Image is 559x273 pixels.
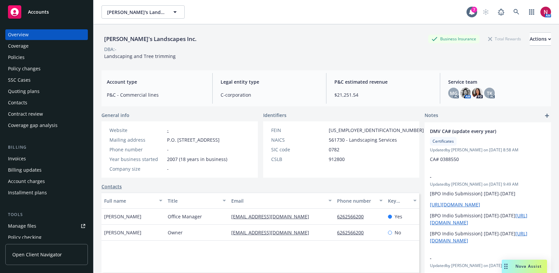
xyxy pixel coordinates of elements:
div: Full name [104,197,155,204]
div: Phone number [337,197,375,204]
span: Updated by [PERSON_NAME] on [DATE] 8:58 AM [430,147,546,153]
a: Contacts [5,97,88,108]
span: Identifiers [263,112,286,119]
img: photo [472,88,483,98]
a: Start snowing [479,5,492,19]
button: Key contact [385,193,419,209]
a: 6262566200 [337,213,369,220]
a: Search [510,5,523,19]
div: Billing [5,144,88,151]
div: Installment plans [8,187,47,198]
div: Key contact [388,197,409,204]
span: Office Manager [168,213,202,220]
a: Switch app [525,5,538,19]
span: Legal entity type [221,78,318,85]
button: Title [165,193,229,209]
a: Account charges [5,176,88,187]
span: Yes [395,213,402,220]
div: Business Insurance [428,35,479,43]
div: Drag to move [502,260,510,273]
a: Accounts [5,3,88,21]
div: Tools [5,211,88,218]
a: add [543,112,551,120]
a: [EMAIL_ADDRESS][DOMAIN_NAME] [231,213,314,220]
span: - [167,165,169,172]
span: Notes [425,112,438,120]
span: CA# 0388550 [430,156,459,162]
a: Coverage gap analysis [5,120,88,131]
span: Account type [107,78,204,85]
div: Website [109,127,164,134]
div: Contacts [8,97,27,108]
div: Email [231,197,324,204]
a: SSC Cases [5,75,88,85]
span: TK [487,90,492,97]
span: 912800 [329,156,345,163]
div: Account charges [8,176,45,187]
span: 561730 - Landscaping Services [329,136,397,143]
div: Coverage [8,41,29,51]
div: DMV CA# (update every year)CertificatesUpdatedby [PERSON_NAME] on [DATE] 8:58 AMCA# 0388550 [425,122,551,168]
button: Nova Assist [502,260,547,273]
div: -Updatedby [PERSON_NAME] on [DATE] 9:49 AM[BPO Indio Submission] [DATE]-[DATE][URL][DOMAIN_NAME][... [425,168,551,249]
span: Open Client Navigator [12,251,62,258]
div: Quoting plans [8,86,40,97]
div: CSLB [271,156,326,163]
span: 2007 (18 years in business) [167,156,227,163]
div: Policy checking [8,232,42,243]
div: Year business started [109,156,164,163]
span: MG [450,90,458,97]
a: Manage files [5,221,88,231]
span: [US_EMPLOYER_IDENTIFICATION_NUMBER] [329,127,424,134]
div: [PERSON_NAME]'s Landscapes Inc. [101,35,199,43]
a: [EMAIL_ADDRESS][DOMAIN_NAME] [231,229,314,236]
p: [BPO Indio Submission] [DATE]-[DATE] [430,212,546,226]
span: Accounts [28,9,49,15]
span: No [395,229,401,236]
p: [BPO Indio Submission] [DATE]-[DATE] [430,190,546,197]
span: Nova Assist [515,263,542,269]
span: P.O. [STREET_ADDRESS] [167,136,220,143]
a: Overview [5,29,88,40]
a: [URL][DOMAIN_NAME] [430,201,480,208]
div: Policy changes [8,63,41,74]
a: Invoices [5,153,88,164]
a: - [167,127,169,133]
div: Total Rewards [485,35,524,43]
div: Company size [109,165,164,172]
button: [PERSON_NAME]'s Landscapes Inc. [101,5,185,19]
div: NAICS [271,136,326,143]
a: Report a Bug [494,5,508,19]
div: FEIN [271,127,326,134]
a: Billing updates [5,165,88,175]
span: Certificates [433,138,454,144]
img: photo [540,7,551,17]
span: Service team [448,78,546,85]
span: General info [101,112,129,119]
span: P&C - Commercial lines [107,91,204,98]
span: P&C estimated revenue [334,78,432,85]
div: Contract review [8,109,43,119]
span: C-corporation [221,91,318,98]
a: Coverage [5,41,88,51]
span: Updated by [PERSON_NAME] on [DATE] 9:23 AM [430,263,546,269]
button: Email [229,193,334,209]
button: Actions [530,32,551,46]
span: DMV CA# (update every year) [430,128,528,135]
span: - [430,173,528,180]
a: Contract review [5,109,88,119]
a: Installment plans [5,187,88,198]
a: Policy checking [5,232,88,243]
button: Phone number [334,193,385,209]
span: - [167,146,169,153]
div: Mailing address [109,136,164,143]
div: Coverage gap analysis [8,120,58,131]
span: $21,251.54 [334,91,432,98]
span: Owner [168,229,183,236]
img: photo [460,88,471,98]
span: [PERSON_NAME] [104,229,141,236]
span: - [430,255,528,262]
div: Phone number [109,146,164,153]
span: Updated by [PERSON_NAME] on [DATE] 9:49 AM [430,181,546,187]
a: Contacts [101,183,122,190]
